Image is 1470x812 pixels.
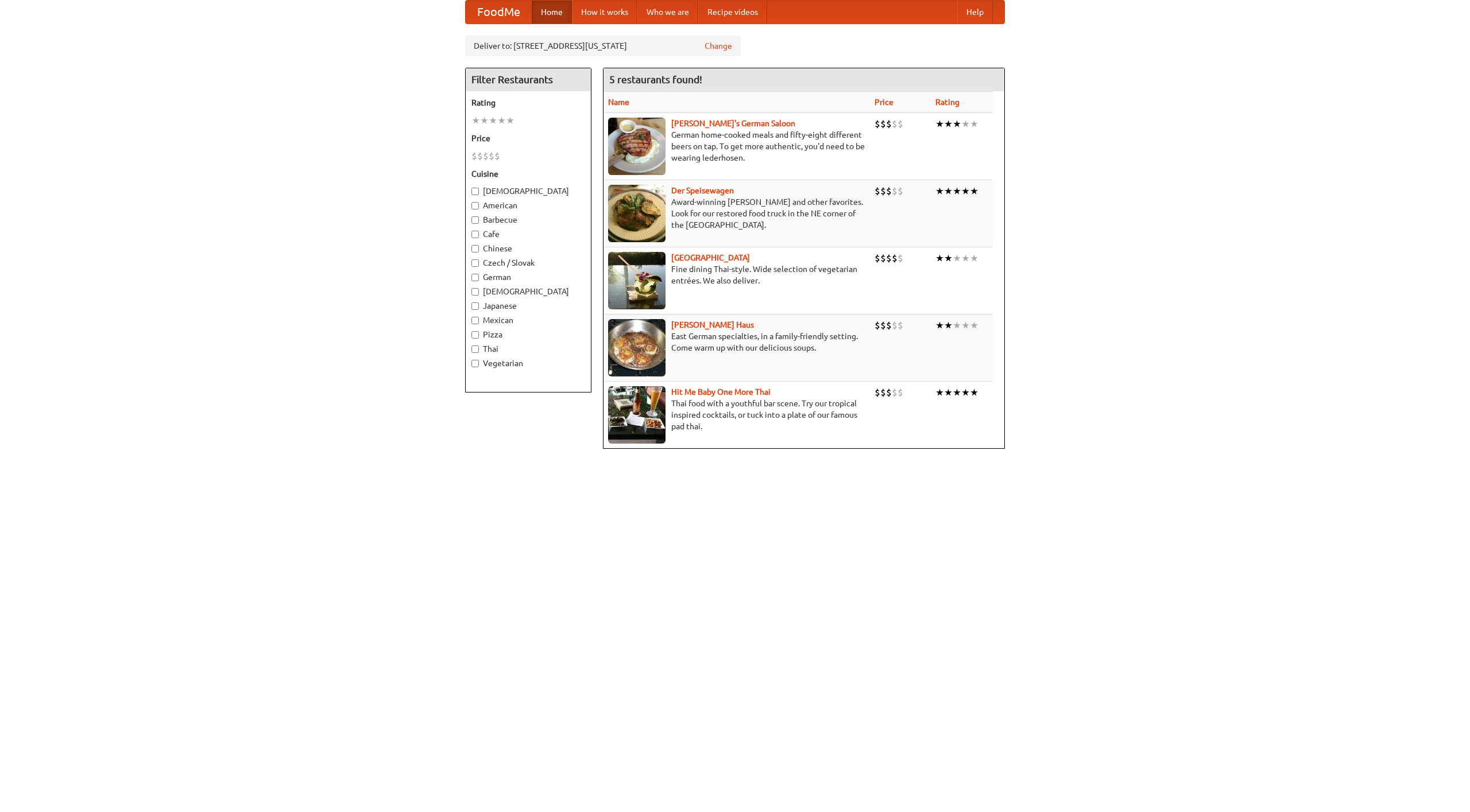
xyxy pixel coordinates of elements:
a: Change [705,40,732,52]
li: $ [471,150,477,162]
input: American [471,202,479,209]
a: [GEOGRAPHIC_DATA] [671,253,750,262]
li: $ [494,150,500,162]
li: $ [886,319,892,332]
a: Home [532,1,572,24]
input: Chinese [471,245,479,252]
h5: Cuisine [471,168,585,180]
input: [DEMOGRAPHIC_DATA] [471,288,479,296]
li: ★ [970,386,978,399]
li: ★ [506,114,514,127]
p: Award-winning [PERSON_NAME] and other favorites. Look for our restored food truck in the NE corne... [608,196,865,231]
li: ★ [961,185,970,197]
li: ★ [944,185,953,197]
label: Barbecue [471,214,585,226]
p: German home-cooked meals and fifty-eight different beers on tap. To get more authentic, you'd nee... [608,129,865,164]
div: Deliver to: [STREET_ADDRESS][US_STATE] [465,36,741,56]
li: $ [880,252,886,265]
li: $ [886,118,892,130]
li: $ [886,386,892,399]
li: $ [875,185,880,197]
li: ★ [935,252,944,265]
li: ★ [489,114,497,127]
li: $ [898,118,903,130]
a: Recipe videos [698,1,767,24]
a: Price [875,98,893,107]
li: $ [892,185,898,197]
li: ★ [944,118,953,130]
li: $ [898,386,903,399]
input: [DEMOGRAPHIC_DATA] [471,188,479,195]
h5: Rating [471,97,585,108]
li: ★ [961,252,970,265]
li: $ [886,252,892,265]
input: Vegetarian [471,360,479,367]
input: Thai [471,345,479,353]
a: [PERSON_NAME]'s German Saloon [671,119,795,128]
li: ★ [935,386,944,399]
li: $ [880,386,886,399]
li: $ [892,386,898,399]
label: German [471,271,585,283]
label: Japanese [471,300,585,312]
img: babythai.jpg [608,386,666,444]
a: Rating [935,98,960,107]
li: ★ [970,118,978,130]
label: Vegetarian [471,358,585,369]
li: $ [875,252,880,265]
h5: Price [471,133,585,144]
label: [DEMOGRAPHIC_DATA] [471,185,585,197]
img: satay.jpg [608,252,666,309]
li: ★ [953,386,961,399]
label: Czech / Slovak [471,257,585,269]
li: $ [898,185,903,197]
li: ★ [953,118,961,130]
img: speisewagen.jpg [608,185,666,242]
li: ★ [935,319,944,332]
label: Chinese [471,243,585,254]
li: ★ [944,252,953,265]
li: ★ [970,252,978,265]
li: ★ [497,114,506,127]
img: esthers.jpg [608,118,666,175]
input: Czech / Slovak [471,259,479,267]
a: How it works [572,1,637,24]
li: ★ [935,118,944,130]
label: Thai [471,343,585,355]
li: $ [892,252,898,265]
li: $ [880,185,886,197]
label: [DEMOGRAPHIC_DATA] [471,286,585,297]
li: $ [875,319,880,332]
label: Cafe [471,228,585,240]
input: German [471,274,479,281]
li: ★ [953,252,961,265]
label: Pizza [471,329,585,340]
input: Barbecue [471,216,479,224]
p: Thai food with a youthful bar scene. Try our tropical inspired cocktails, or tuck into a plate of... [608,398,865,432]
li: $ [875,118,880,130]
input: Cafe [471,231,479,238]
input: Japanese [471,302,479,310]
a: Who we are [637,1,698,24]
a: Hit Me Baby One More Thai [671,387,771,397]
li: ★ [961,319,970,332]
h4: Filter Restaurants [466,68,591,91]
li: ★ [953,185,961,197]
li: $ [489,150,494,162]
ng-pluralize: 5 restaurants found! [609,74,702,85]
li: ★ [935,185,944,197]
a: Name [608,98,629,107]
li: $ [880,118,886,130]
input: Mexican [471,317,479,324]
a: Help [957,1,993,24]
img: kohlhaus.jpg [608,319,666,376]
a: [PERSON_NAME] Haus [671,320,754,329]
label: American [471,200,585,211]
li: ★ [961,118,970,130]
li: ★ [970,185,978,197]
p: East German specialties, in a family-friendly setting. Come warm up with our delicious soups. [608,331,865,353]
li: ★ [961,386,970,399]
